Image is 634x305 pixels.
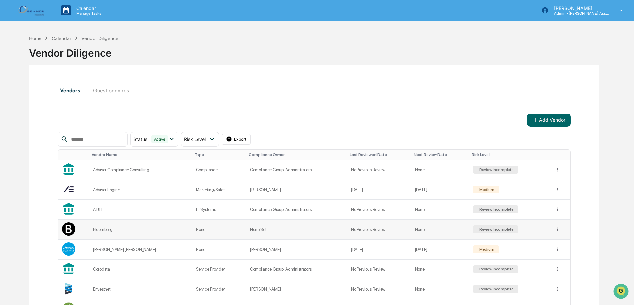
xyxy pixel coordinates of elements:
[478,247,494,252] div: Medium
[13,84,43,90] span: Preclearance
[55,84,82,90] span: Attestations
[4,94,44,106] a: 🔎Data Lookup
[411,260,469,279] td: None
[58,82,88,98] button: Vendors
[192,260,246,279] td: Service Provider
[93,267,188,272] div: Corodata
[7,14,121,25] p: How can we help?
[71,11,105,16] p: Manage Tasks
[13,96,42,103] span: Data Lookup
[350,152,408,157] div: Toggle SortBy
[478,267,514,271] div: Review Incomplete
[246,180,347,200] td: [PERSON_NAME]
[478,167,514,172] div: Review Incomplete
[192,240,246,260] td: None
[192,220,246,240] td: None
[88,82,134,98] button: Questionnaires
[411,240,469,260] td: [DATE]
[23,57,84,63] div: We're available if you need us!
[93,167,188,172] div: Advisor Compliance Consulting
[93,287,188,292] div: Envestnet
[478,207,514,212] div: Review Incomplete
[478,287,514,291] div: Review Incomplete
[48,84,53,90] div: 🗄️
[47,112,80,117] a: Powered byPylon
[411,200,469,220] td: None
[62,282,75,295] img: Vendor Logo
[411,160,469,180] td: None
[16,4,48,17] img: logo
[45,81,85,93] a: 🗄️Attestations
[93,207,188,212] div: AT&T
[63,152,86,157] div: Toggle SortBy
[58,82,571,98] div: secondary tabs example
[246,240,347,260] td: [PERSON_NAME]
[411,279,469,299] td: None
[93,187,188,192] div: Advisor Engine
[222,134,251,145] button: Export
[151,135,168,143] div: Active
[478,187,494,192] div: Medium
[347,220,411,240] td: No Previous Review
[411,220,469,240] td: None
[249,152,344,157] div: Toggle SortBy
[195,152,243,157] div: Toggle SortBy
[472,152,548,157] div: Toggle SortBy
[62,242,75,256] img: Vendor Logo
[613,283,631,301] iframe: Open customer support
[184,136,206,142] span: Risk Level
[246,279,347,299] td: [PERSON_NAME]
[246,260,347,279] td: Compliance Group: Administrators
[347,180,411,200] td: [DATE]
[347,200,411,220] td: No Previous Review
[66,113,80,117] span: Pylon
[347,279,411,299] td: No Previous Review
[192,180,246,200] td: Marketing/Sales
[7,84,12,90] div: 🖐️
[347,160,411,180] td: No Previous Review
[133,136,149,142] span: Status :
[192,279,246,299] td: Service Provider
[411,180,469,200] td: [DATE]
[192,160,246,180] td: Compliance
[549,5,610,11] p: [PERSON_NAME]
[113,53,121,61] button: Start new chat
[347,240,411,260] td: [DATE]
[29,42,599,59] div: Vendor Diligence
[414,152,466,157] div: Toggle SortBy
[92,152,189,157] div: Toggle SortBy
[93,247,188,252] div: [PERSON_NAME] [PERSON_NAME]
[52,36,71,41] div: Calendar
[246,220,347,240] td: None Set
[527,114,571,127] button: Add Vendor
[29,36,41,41] div: Home
[7,51,19,63] img: 1746055101610-c473b297-6a78-478c-a979-82029cc54cd1
[192,200,246,220] td: IT Systems
[23,51,109,57] div: Start new chat
[347,260,411,279] td: No Previous Review
[62,183,75,196] img: Vendor Logo
[4,81,45,93] a: 🖐️Preclearance
[246,160,347,180] td: Compliance Group: Administrators
[556,152,568,157] div: Toggle SortBy
[93,227,188,232] div: Bloomberg
[478,227,514,232] div: Review Incomplete
[71,5,105,11] p: Calendar
[246,200,347,220] td: Compliance Group: Administrators
[7,97,12,102] div: 🔎
[81,36,118,41] div: Vendor Diligence
[62,222,75,236] img: Vendor Logo
[549,11,610,16] p: Admin • [PERSON_NAME] Asset Management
